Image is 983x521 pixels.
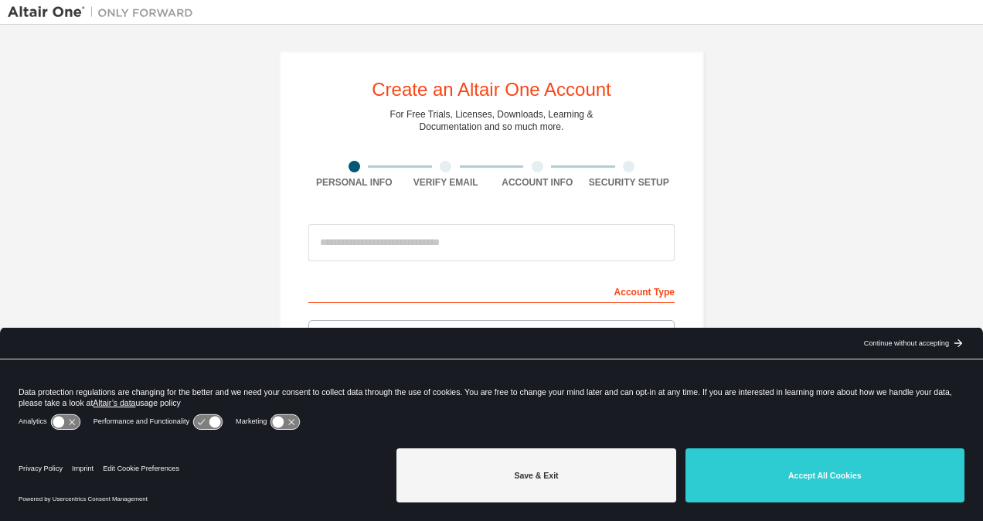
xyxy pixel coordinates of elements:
[308,176,400,189] div: Personal Info
[491,176,583,189] div: Account Info
[390,108,594,133] div: For Free Trials, Licenses, Downloads, Learning & Documentation and so much more.
[308,278,675,303] div: Account Type
[372,80,611,99] div: Create an Altair One Account
[8,5,201,20] img: Altair One
[400,176,492,189] div: Verify Email
[583,176,675,189] div: Security Setup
